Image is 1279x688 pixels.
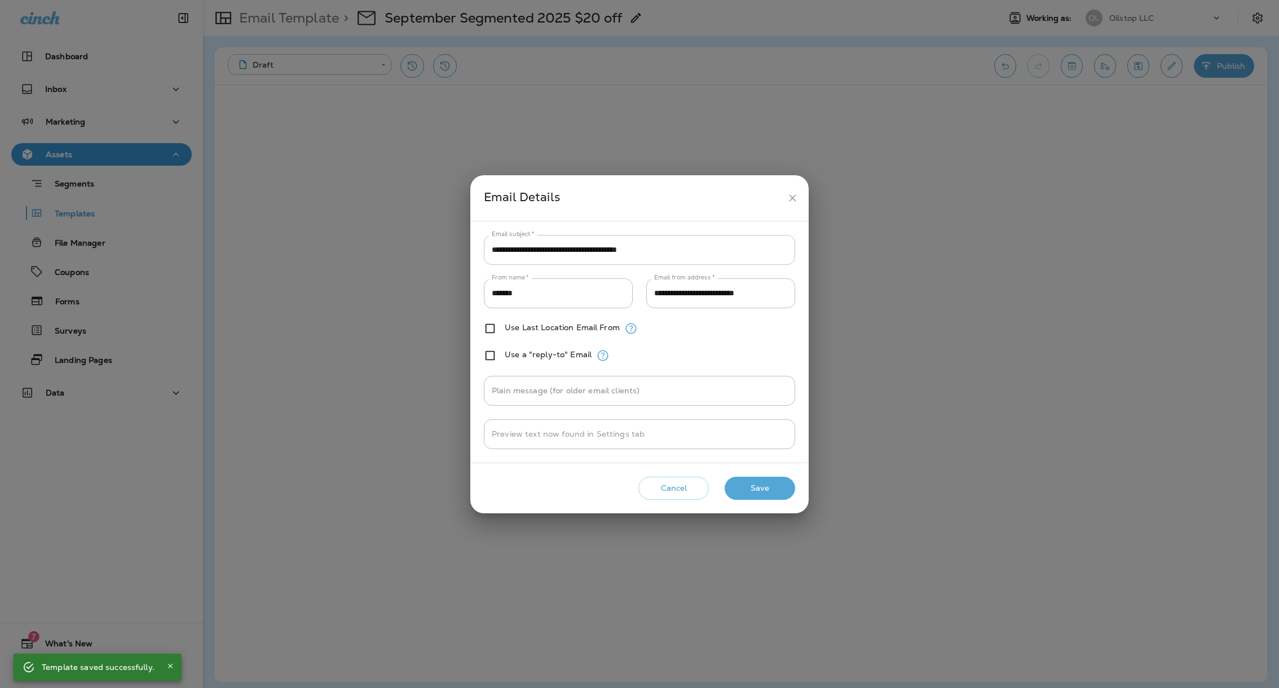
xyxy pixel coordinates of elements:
label: Email subject [492,230,535,238]
button: close [782,188,803,208]
label: Use Last Location Email From [505,323,620,332]
button: Cancel [638,477,709,500]
label: Email from address [654,273,715,282]
div: Email Details [484,188,782,208]
button: Save [725,477,795,500]
button: Close [164,659,177,673]
label: From name [492,273,529,282]
label: Use a "reply-to" Email [505,350,592,359]
div: Template saved successfully. [42,657,155,677]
